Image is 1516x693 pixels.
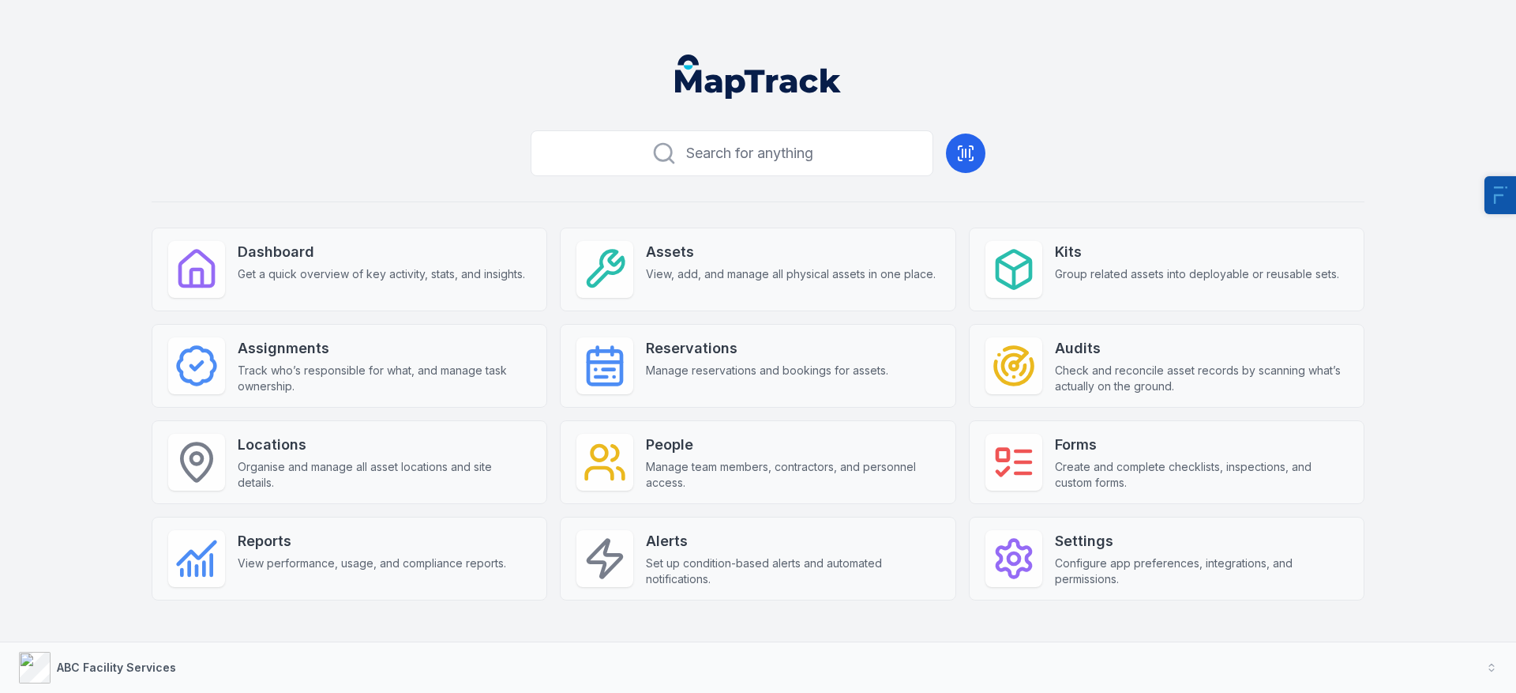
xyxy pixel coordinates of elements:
[152,517,547,601] a: ReportsView performance, usage, and compliance reports.
[560,420,955,504] a: PeopleManage team members, contractors, and personnel access.
[646,459,939,491] span: Manage team members, contractors, and personnel access.
[646,363,888,379] span: Manage reservations and bookings for assets.
[646,337,888,360] strong: Reservations
[686,142,813,164] span: Search for anything
[646,241,936,263] strong: Assets
[646,556,939,587] span: Set up condition-based alerts and automated notifications.
[646,434,939,456] strong: People
[238,337,531,360] strong: Assignments
[1055,241,1339,263] strong: Kits
[152,324,547,408] a: AssignmentsTrack who’s responsible for what, and manage task ownership.
[646,530,939,552] strong: Alerts
[238,241,525,263] strong: Dashboard
[1055,530,1348,552] strong: Settings
[238,363,531,394] span: Track who’s responsible for what, and manage task ownership.
[1055,363,1348,394] span: Check and reconcile asset records by scanning what’s actually on the ground.
[238,530,506,552] strong: Reports
[238,266,525,282] span: Get a quick overview of key activity, stats, and insights.
[238,434,531,456] strong: Locations
[57,661,176,674] strong: ABC Facility Services
[1055,337,1348,360] strong: Audits
[1055,556,1348,587] span: Configure app preferences, integrations, and permissions.
[969,517,1364,601] a: SettingsConfigure app preferences, integrations, and permissions.
[969,324,1364,408] a: AuditsCheck and reconcile asset records by scanning what’s actually on the ground.
[238,459,531,491] span: Organise and manage all asset locations and site details.
[646,266,936,282] span: View, add, and manage all physical assets in one place.
[238,556,506,571] span: View performance, usage, and compliance reports.
[152,420,547,504] a: LocationsOrganise and manage all asset locations and site details.
[152,228,547,311] a: DashboardGet a quick overview of key activity, stats, and insights.
[969,228,1364,311] a: KitsGroup related assets into deployable or reusable sets.
[969,420,1364,504] a: FormsCreate and complete checklists, inspections, and custom forms.
[650,55,866,99] nav: Global
[1055,266,1339,282] span: Group related assets into deployable or reusable sets.
[1055,434,1348,456] strong: Forms
[531,130,933,176] button: Search for anything
[560,324,955,408] a: ReservationsManage reservations and bookings for assets.
[560,228,955,311] a: AssetsView, add, and manage all physical assets in one place.
[1055,459,1348,491] span: Create and complete checklists, inspections, and custom forms.
[560,517,955,601] a: AlertsSet up condition-based alerts and automated notifications.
